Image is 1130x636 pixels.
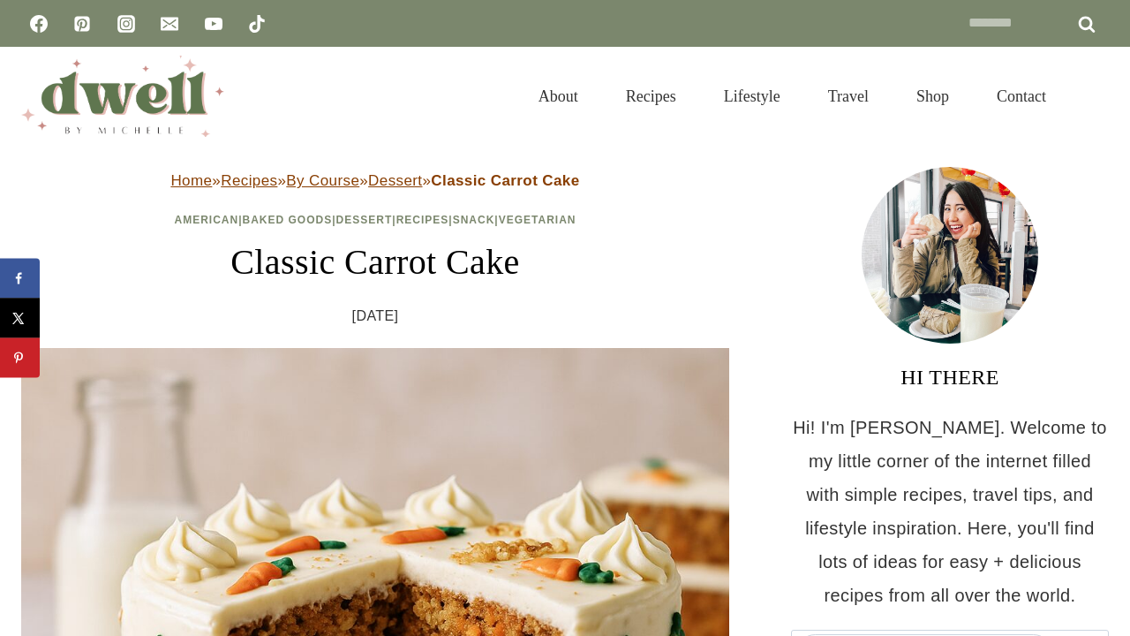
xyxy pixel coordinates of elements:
[396,214,449,226] a: Recipes
[515,65,1070,127] nav: Primary Navigation
[893,65,973,127] a: Shop
[700,65,804,127] a: Lifestyle
[453,214,495,226] a: Snack
[368,172,422,189] a: Dessert
[243,214,333,226] a: Baked Goods
[973,65,1070,127] a: Contact
[196,6,231,42] a: YouTube
[431,172,579,189] strong: Classic Carrot Cake
[602,65,700,127] a: Recipes
[21,56,224,137] img: DWELL by michelle
[21,236,729,289] h1: Classic Carrot Cake
[109,6,144,42] a: Instagram
[791,361,1109,393] h3: HI THERE
[170,172,579,189] span: » » » »
[21,6,56,42] a: Facebook
[239,6,275,42] a: TikTok
[64,6,100,42] a: Pinterest
[1079,81,1109,111] button: View Search Form
[175,214,576,226] span: | | | | |
[221,172,277,189] a: Recipes
[352,303,399,329] time: [DATE]
[499,214,576,226] a: Vegetarian
[175,214,239,226] a: American
[336,214,393,226] a: Dessert
[804,65,893,127] a: Travel
[286,172,359,189] a: By Course
[515,65,602,127] a: About
[791,411,1109,612] p: Hi! I'm [PERSON_NAME]. Welcome to my little corner of the internet filled with simple recipes, tr...
[152,6,187,42] a: Email
[170,172,212,189] a: Home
